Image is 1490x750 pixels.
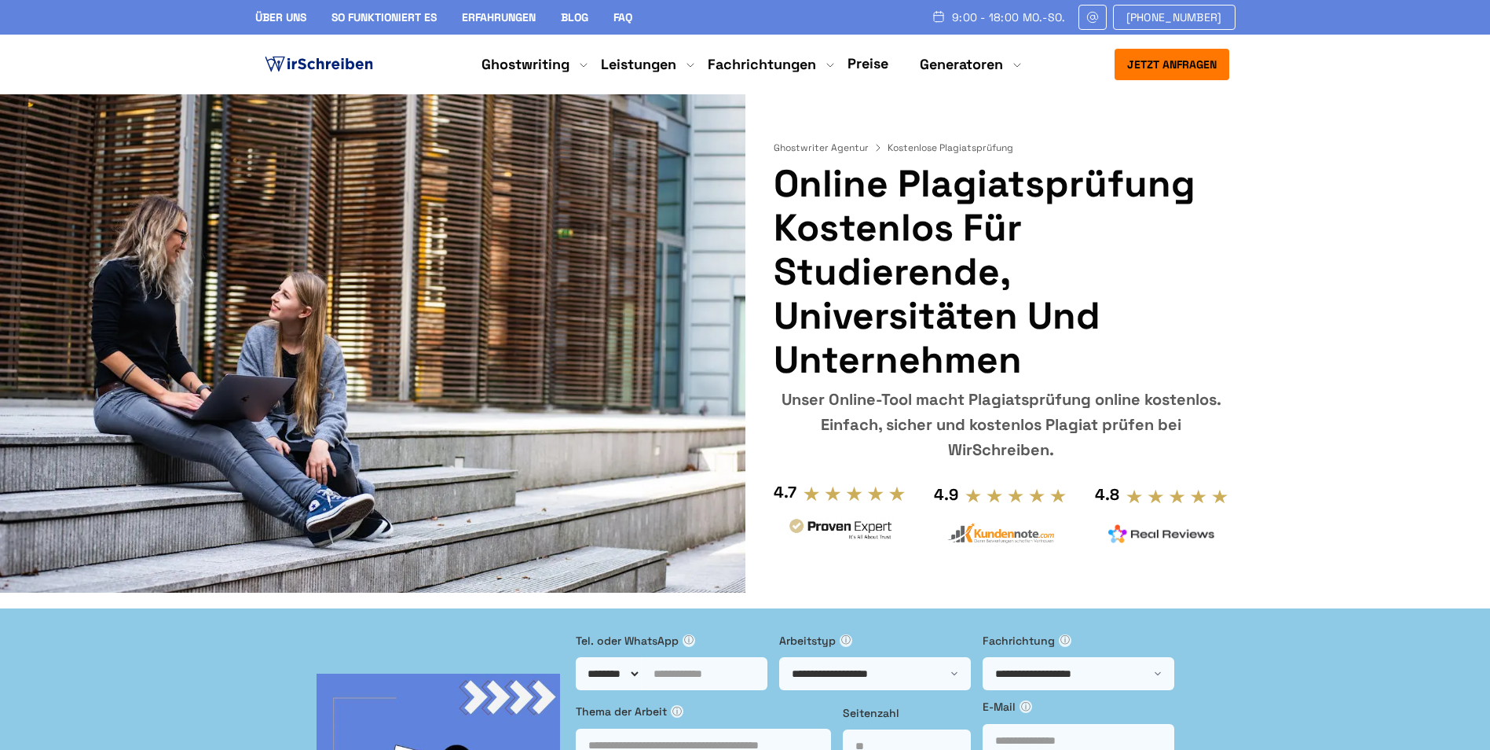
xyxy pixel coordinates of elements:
[708,55,816,74] a: Fachrichtungen
[965,487,1067,505] img: stars
[576,632,767,649] label: Tel. oder WhatsApp
[262,53,376,76] img: logo ghostwriter-österreich
[462,10,536,24] a: Erfahrungen
[1113,5,1236,30] a: [PHONE_NUMBER]
[952,11,1066,24] span: 9:00 - 18:00 Mo.-So.
[613,10,632,24] a: FAQ
[848,54,888,72] a: Preise
[947,523,1054,544] img: kundennote
[983,698,1174,715] label: E-Mail
[671,705,683,718] span: ⓘ
[888,142,1013,154] span: Kostenlose Plagiatsprüfung
[932,10,946,23] img: Schedule
[1059,634,1071,647] span: ⓘ
[787,517,894,546] img: provenexpert
[920,55,1003,74] a: Generatoren
[1085,11,1100,24] img: Email
[983,632,1174,649] label: Fachrichtung
[774,142,884,154] a: Ghostwriter Agentur
[331,10,437,24] a: So funktioniert es
[1020,700,1032,713] span: ⓘ
[840,634,852,647] span: ⓘ
[1115,49,1229,80] button: Jetzt anfragen
[255,10,306,24] a: Über uns
[774,162,1228,382] h1: Online Plagiatsprüfung kostenlos für Studierende, Universitäten und Unternehmen
[1126,11,1222,24] span: [PHONE_NUMBER]
[481,55,569,74] a: Ghostwriting
[1126,488,1228,506] img: stars
[803,485,906,502] img: stars
[779,632,971,649] label: Arbeitstyp
[561,10,588,24] a: Blog
[683,634,695,647] span: ⓘ
[774,387,1228,462] div: Unser Online-Tool macht Plagiatsprüfung online kostenlos. Einfach, sicher und kostenlos Plagiat p...
[576,703,831,720] label: Thema der Arbeit
[1095,482,1119,507] div: 4.8
[843,704,971,722] label: Seitenzahl
[934,482,958,507] div: 4.9
[601,55,676,74] a: Leistungen
[1108,524,1215,543] img: realreviews
[774,480,796,505] div: 4.7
